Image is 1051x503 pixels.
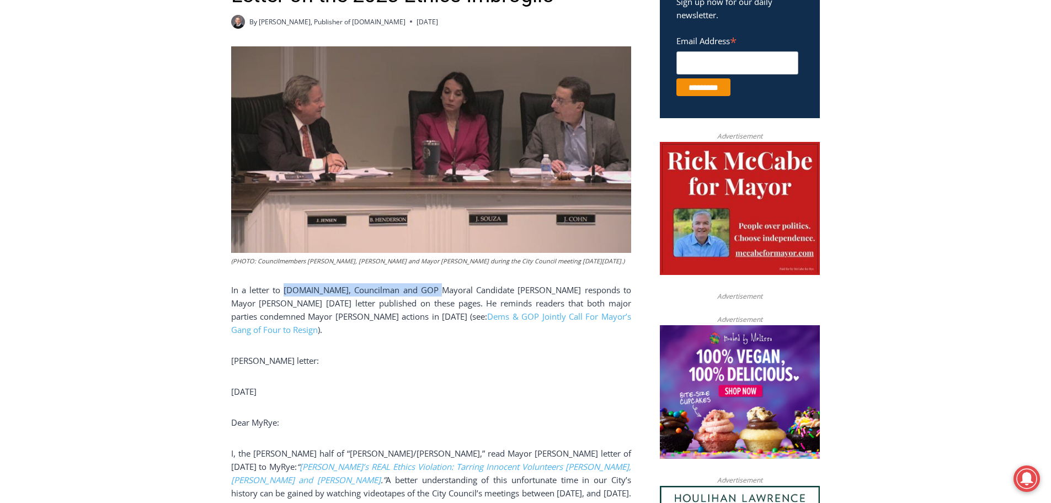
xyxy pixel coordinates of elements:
img: Baked by Melissa [660,325,820,459]
img: McCabe for Mayor [660,142,820,276]
a: Author image [231,15,245,29]
figcaption: (PHOTO: Councilmembers [PERSON_NAME], [PERSON_NAME] and Mayor [PERSON_NAME] during the City Counc... [231,256,631,266]
p: In a letter to [DOMAIN_NAME], Councilman and GOP Mayoral Candidate [PERSON_NAME] responds to Mayo... [231,283,631,336]
span: Advertisement [706,314,773,325]
em: “ .” [231,461,631,485]
span: Advertisement [706,291,773,301]
a: Intern @ [DOMAIN_NAME] [265,107,535,137]
span: By [249,17,257,27]
span: Intern @ [DOMAIN_NAME] [289,110,511,135]
a: [PERSON_NAME]’s REAL Ethics Violation: Tarring Innocent Volunteers [PERSON_NAME], [PERSON_NAME] a... [231,461,631,485]
p: [PERSON_NAME] letter: [231,354,631,367]
p: [DATE] [231,385,631,398]
div: "I learned about the history of a place I’d honestly never considered even as a resident of [GEOG... [279,1,521,107]
img: (PHOTO: Councilmembers Bill Henderson, Julie Souza and Mayor Josh Cohn during the City Council me... [231,46,631,253]
span: Advertisement [706,131,773,141]
p: Dear MyRye: [231,416,631,429]
span: Advertisement [706,475,773,485]
time: [DATE] [417,17,438,27]
label: Email Address [676,30,798,50]
a: [PERSON_NAME], Publisher of [DOMAIN_NAME] [259,17,406,27]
